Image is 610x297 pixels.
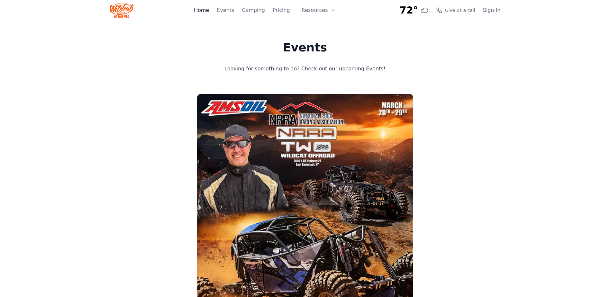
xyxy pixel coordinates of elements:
a: Pricing [273,6,290,14]
img: Wildcat Logo [110,3,134,18]
a: Camping [242,6,265,14]
button: Resources [298,4,340,17]
h1: Events [199,41,412,54]
a: Home [194,6,209,14]
span: Give us a call [445,7,475,14]
p: Looking for something to do? Check out our upcoming Events! [199,64,412,73]
a: Sign In [483,6,501,14]
span: 72° [400,4,418,16]
a: Give us a call [436,7,475,14]
a: Events [217,6,234,14]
